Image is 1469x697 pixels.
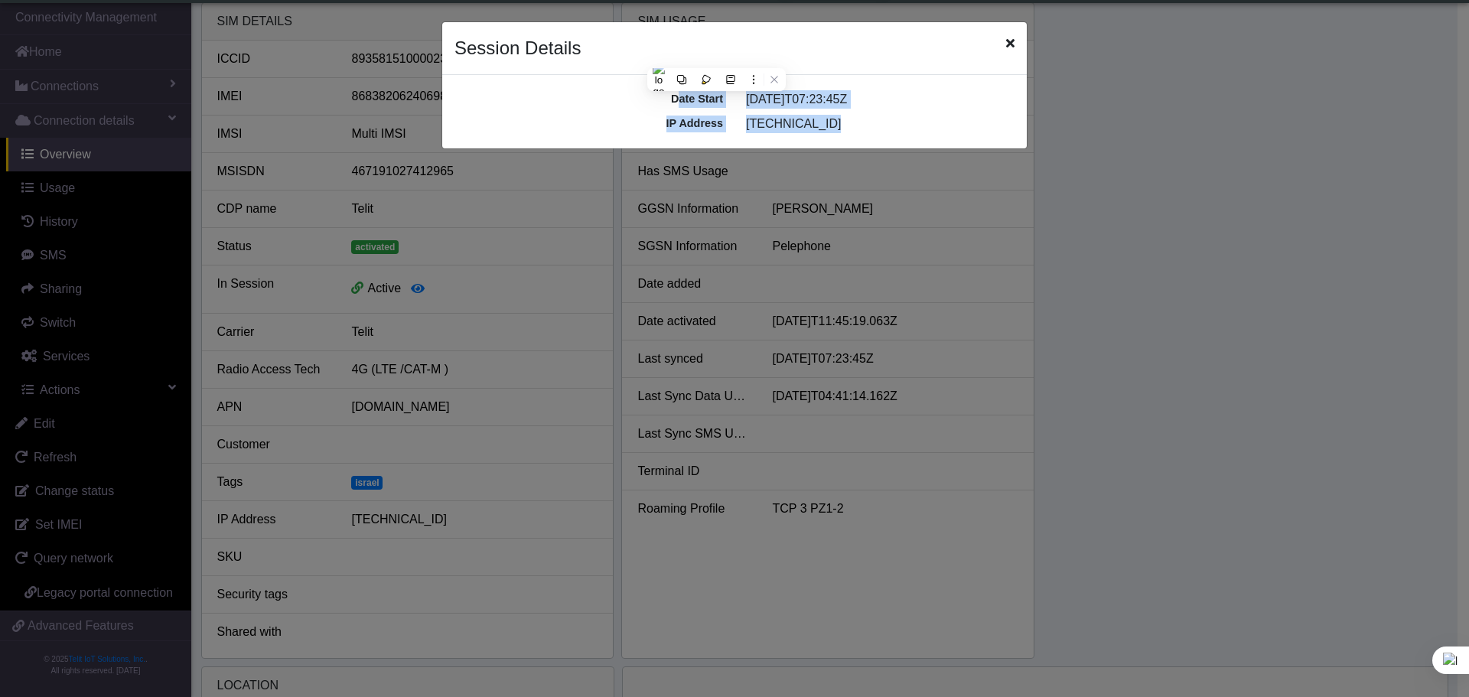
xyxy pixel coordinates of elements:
[734,90,1026,109] div: [DATE]T07:23:45Z
[454,34,581,62] h4: Session Details
[443,91,734,108] div: Date Start
[734,115,1026,133] div: [TECHNICAL_ID]
[443,116,734,132] div: IP Address
[1006,34,1015,53] span: Close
